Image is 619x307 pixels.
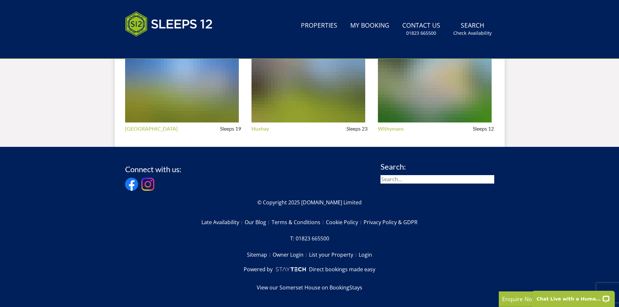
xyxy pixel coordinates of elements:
[378,49,492,122] img: An image of 'Withymans', Somerset
[244,265,375,273] a: Powered byDirect bookings made easy
[125,198,494,206] p: © Copyright 2025 [DOMAIN_NAME] Limited
[359,249,372,260] a: Login
[453,30,492,36] small: Check Availability
[251,49,365,122] img: An image of 'Huxhay', Somerset
[378,126,404,132] a: Withymans
[348,19,392,33] a: My Booking
[201,217,245,228] a: Late Availability
[380,162,494,171] h3: Search:
[272,217,326,228] a: Terms & Conditions
[247,249,273,260] a: Sitemap
[122,44,190,50] iframe: Customer reviews powered by Trustpilot
[257,284,362,291] a: View our Somerset House on BookingStays
[290,233,329,244] a: T: 01823 665500
[245,217,272,228] a: Our Blog
[125,126,178,132] a: [GEOGRAPHIC_DATA]
[273,249,309,260] a: Owner Login
[309,249,359,260] a: List your Property
[298,19,340,33] a: Properties
[406,30,436,36] small: 01823 665500
[326,217,364,228] a: Cookie Policy
[528,287,619,307] iframe: LiveChat chat widget
[125,178,138,191] img: Facebook
[125,8,213,40] img: Sleeps 12
[220,126,241,132] span: Sleeps 19
[400,19,443,40] a: Contact Us01823 665500
[380,175,494,184] input: Search...
[502,295,600,303] p: Enquire Now
[125,165,181,173] h3: Connect with us:
[346,126,368,132] span: Sleeps 23
[451,19,494,40] a: SearchCheck Availability
[275,265,306,273] img: scrumpy.png
[141,178,154,191] img: Instagram
[125,49,239,122] img: An image of 'Inwood Farmhouse', Somerset
[364,217,418,228] a: Privacy Policy & GDPR
[473,126,494,132] span: Sleeps 12
[251,126,269,132] a: Huxhay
